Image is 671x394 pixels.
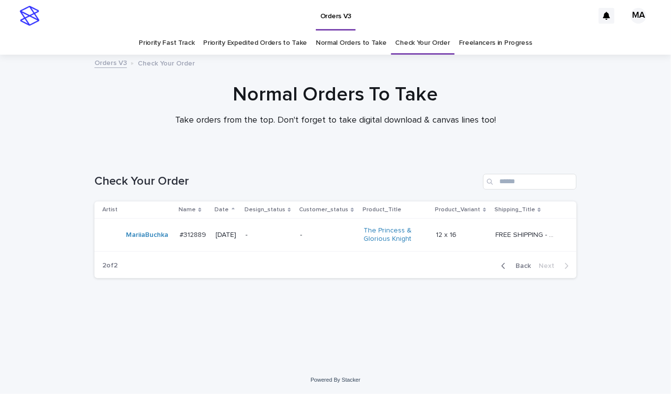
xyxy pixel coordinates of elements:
[396,32,450,55] a: Check Your Order
[493,262,535,270] button: Back
[631,8,646,24] div: MA
[94,254,125,278] p: 2 of 2
[495,229,559,239] p: FREE SHIPPING - preview in 1-2 business days, after your approval delivery will take 5-10 b.d.
[494,204,535,215] p: Shipping_Title
[203,32,307,55] a: Priority Expedited Orders to Take
[20,6,39,26] img: stacker-logo-s-only.png
[139,32,194,55] a: Priority Fast Track
[138,57,195,68] p: Check Your Order
[215,204,229,215] p: Date
[316,32,387,55] a: Normal Orders to Take
[535,262,577,270] button: Next
[363,204,401,215] p: Product_Title
[94,219,577,252] tr: MariiaBuchka #312889#312889 [DATE]--The Princess & Glorious Knight 12 x 1612 x 16 FREE SHIPPING -...
[245,231,292,239] p: -
[364,227,425,243] a: The Princess & Glorious Knight
[94,83,577,106] h1: Normal Orders To Take
[216,231,238,239] p: [DATE]
[459,32,532,55] a: Freelancers in Progress
[310,377,360,383] a: Powered By Stacker
[179,204,196,215] p: Name
[436,229,459,239] p: 12 x 16
[180,229,208,239] p: #312889
[94,174,479,189] h1: Check Your Order
[299,204,348,215] p: Customer_status
[300,231,356,239] p: -
[483,174,577,190] input: Search
[102,204,118,215] p: Artist
[94,57,127,68] a: Orders V3
[126,231,168,239] a: MariiaBuchka
[510,263,531,269] span: Back
[435,204,481,215] p: Product_Variant
[244,204,285,215] p: Design_status
[139,115,532,126] p: Take orders from the top. Don't forget to take digital download & canvas lines too!
[539,263,560,269] span: Next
